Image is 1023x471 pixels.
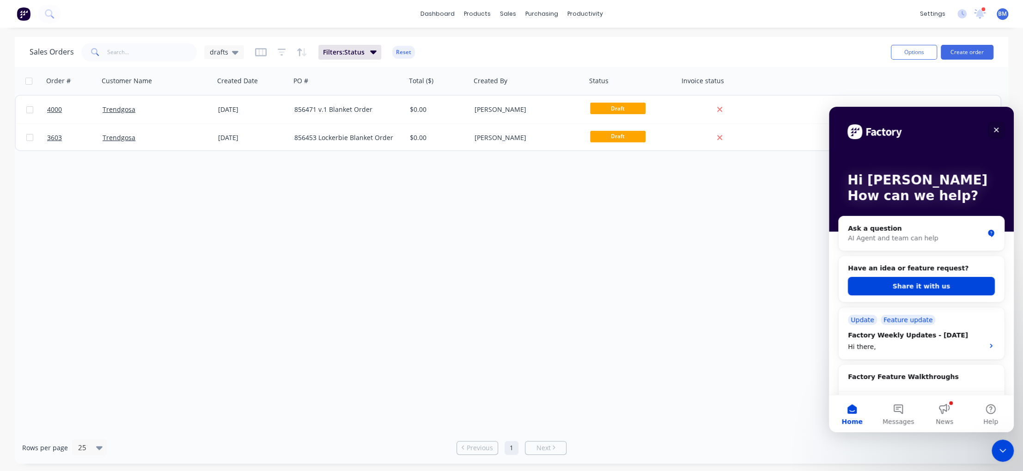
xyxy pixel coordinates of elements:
[829,107,1014,432] iframe: Intercom live chat
[47,96,103,123] a: 4000
[941,45,993,60] button: Create order
[107,43,197,61] input: Search...
[410,133,464,142] div: $0.00
[992,440,1014,462] iframe: Intercom live chat
[536,443,550,453] span: Next
[294,133,397,142] div: 856453 Lockerbie Blanket Order
[453,441,570,455] ul: Pagination
[525,443,566,453] a: Next page
[102,76,152,86] div: Customer Name
[475,105,577,114] div: [PERSON_NAME]
[210,47,228,57] span: drafts
[22,443,68,453] span: Rows per page
[17,7,30,21] img: Factory
[46,76,71,86] div: Order #
[682,76,724,86] div: Invoice status
[318,45,381,60] button: Filters:Status
[590,131,645,142] span: Draft
[323,48,365,57] span: Filters: Status
[47,124,103,152] a: 3603
[294,105,397,114] div: 856471 v.1 Blanket Order
[505,441,518,455] a: Page 1 is your current page
[410,105,464,114] div: $0.00
[590,103,645,114] span: Draft
[103,133,135,142] a: Trendgosa
[457,443,498,453] a: Previous page
[474,76,507,86] div: Created By
[459,7,495,21] div: products
[293,76,308,86] div: PO #
[521,7,563,21] div: purchasing
[218,105,287,114] div: [DATE]
[495,7,521,21] div: sales
[416,7,459,21] a: dashboard
[563,7,608,21] div: productivity
[217,76,258,86] div: Created Date
[30,48,74,56] h1: Sales Orders
[409,76,433,86] div: Total ($)
[47,133,62,142] span: 3603
[891,45,937,60] button: Options
[47,105,62,114] span: 4000
[998,10,1007,18] span: BM
[392,46,415,59] button: Reset
[589,76,609,86] div: Status
[103,105,135,114] a: Trendgosa
[218,133,287,142] div: [DATE]
[915,7,950,21] div: settings
[475,133,577,142] div: [PERSON_NAME]
[467,443,493,453] span: Previous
